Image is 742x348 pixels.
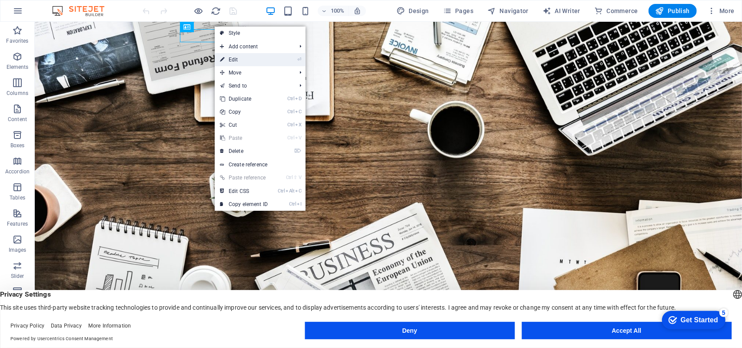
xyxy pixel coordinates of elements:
[26,10,63,17] div: Get Started
[64,2,73,10] div: 5
[704,4,738,18] button: More
[50,6,115,16] img: Editor Logo
[287,109,294,115] i: Ctrl
[7,90,28,97] p: Columns
[286,175,293,180] i: Ctrl
[289,201,296,207] i: Ctrl
[331,6,345,16] h6: 100%
[594,7,638,15] span: Commerce
[7,64,29,71] p: Elements
[295,96,301,101] i: D
[484,4,532,18] button: Navigator
[591,4,642,18] button: Commerce
[215,92,273,105] a: CtrlDDuplicate
[278,188,285,194] i: Ctrl
[396,7,429,15] span: Design
[353,7,361,15] i: On resize automatically adjust zoom level to fit chosen device.
[487,7,529,15] span: Navigator
[649,4,697,18] button: Publish
[215,158,306,171] a: Create reference
[215,171,273,184] a: Ctrl⇧VPaste reference
[439,4,477,18] button: Pages
[215,185,273,198] a: CtrlAltCEdit CSS
[539,4,584,18] button: AI Writer
[542,7,580,15] span: AI Writer
[287,96,294,101] i: Ctrl
[287,122,294,128] i: Ctrl
[297,57,301,62] i: ⏎
[215,118,273,132] a: CtrlXCut
[443,7,473,15] span: Pages
[215,40,293,53] span: Add content
[10,194,25,201] p: Tables
[294,175,298,180] i: ⇧
[215,132,273,145] a: CtrlVPaste
[7,220,28,227] p: Features
[295,135,301,141] i: V
[5,168,30,175] p: Accordion
[11,273,24,280] p: Slider
[215,198,273,211] a: CtrlICopy element ID
[8,116,27,123] p: Content
[294,148,301,154] i: ⌦
[193,6,204,16] button: Click here to leave preview mode and continue editing
[297,201,301,207] i: I
[6,37,28,44] p: Favorites
[655,7,690,15] span: Publish
[211,6,221,16] button: reload
[287,135,294,141] i: Ctrl
[707,7,735,15] span: More
[215,53,273,66] a: ⏎Edit
[215,79,293,92] a: Send to
[299,175,301,180] i: V
[215,66,293,79] span: Move
[10,142,25,149] p: Boxes
[215,27,306,40] a: Style
[295,188,301,194] i: C
[286,188,294,194] i: Alt
[393,4,433,18] button: Design
[211,6,221,16] i: Reload page
[318,6,349,16] button: 100%
[295,122,301,128] i: X
[9,247,27,253] p: Images
[215,105,273,118] a: CtrlCCopy
[215,145,273,158] a: ⌦Delete
[7,4,70,23] div: Get Started 5 items remaining, 0% complete
[393,4,433,18] div: Design (Ctrl+Alt+Y)
[295,109,301,115] i: C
